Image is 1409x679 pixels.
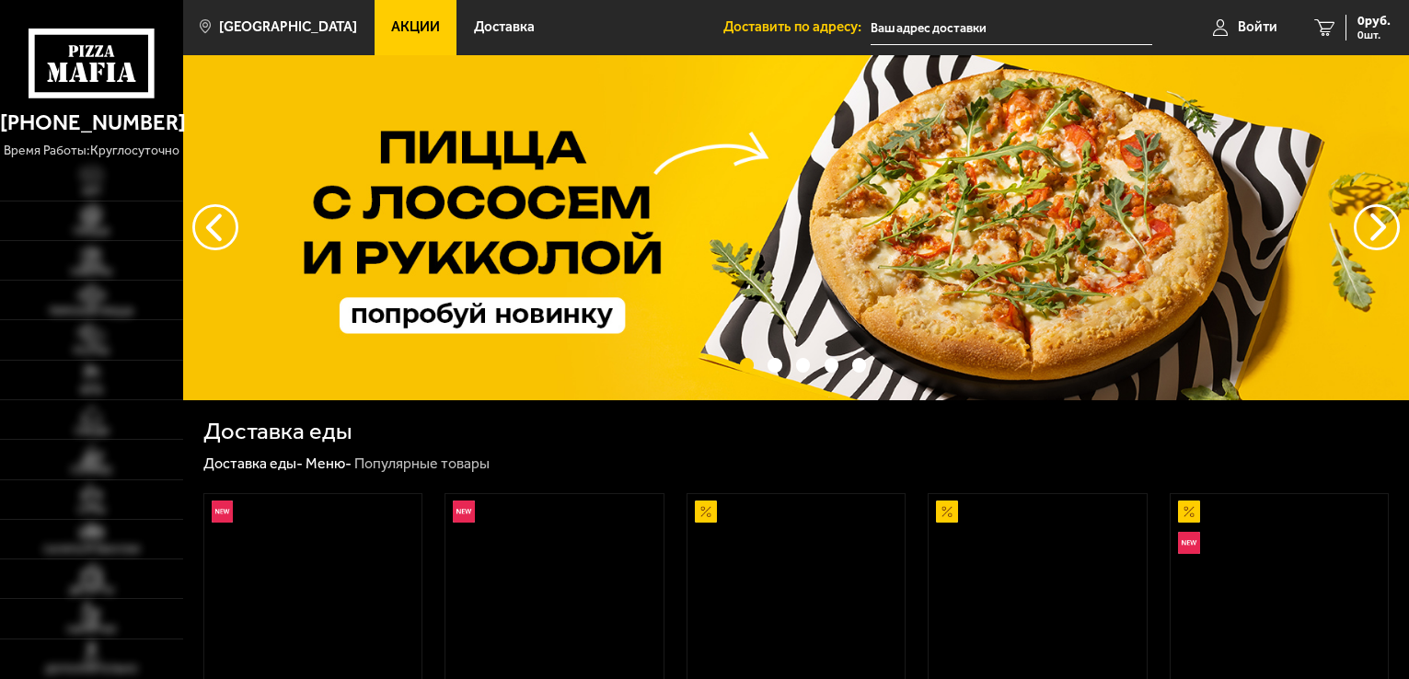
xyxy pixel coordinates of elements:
img: Акционный [936,501,958,523]
img: Акционный [1178,501,1200,523]
a: Доставка еды- [203,455,303,472]
div: Популярные товары [354,455,490,474]
img: Новинка [453,501,475,523]
button: точки переключения [796,358,810,372]
button: точки переключения [768,358,781,372]
span: Акции [391,20,440,34]
input: Ваш адрес доставки [871,11,1152,45]
button: точки переключения [852,358,866,372]
span: 0 руб. [1357,15,1391,28]
button: точки переключения [740,358,754,372]
img: Акционный [695,501,717,523]
span: [GEOGRAPHIC_DATA] [219,20,357,34]
span: Войти [1238,20,1277,34]
button: точки переключения [825,358,838,372]
a: Меню- [306,455,352,472]
button: предыдущий [1354,204,1400,250]
span: Доставка [474,20,535,34]
img: Новинка [1178,532,1200,554]
button: следующий [192,204,238,250]
span: Доставить по адресу: [723,20,871,34]
img: Новинка [212,501,234,523]
span: 0 шт. [1357,29,1391,40]
h1: Доставка еды [203,420,352,443]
